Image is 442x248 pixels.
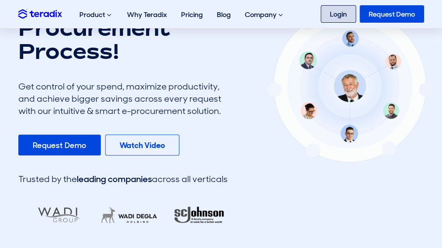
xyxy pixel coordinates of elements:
span: leading companies [77,173,152,185]
a: Request Demo [360,5,424,23]
div: Trusted by the across all verticals [18,173,228,185]
a: Watch Video [105,134,179,155]
div: Company [238,1,291,29]
a: Request Demo [18,134,101,155]
a: Why Teradix [120,1,174,28]
a: Blog [210,1,238,28]
img: Teradix logo [18,9,62,19]
a: Pricing [174,1,210,28]
img: LifeMakers [94,201,164,229]
a: Login [321,5,356,23]
b: Watch Video [120,140,165,151]
div: Product [72,1,120,29]
div: Get control of your spend, maximize productivity, and achieve bigger savings across every request... [18,80,228,117]
iframe: Chatbot [384,190,430,236]
img: Teradix Main Illustration [262,1,438,173]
